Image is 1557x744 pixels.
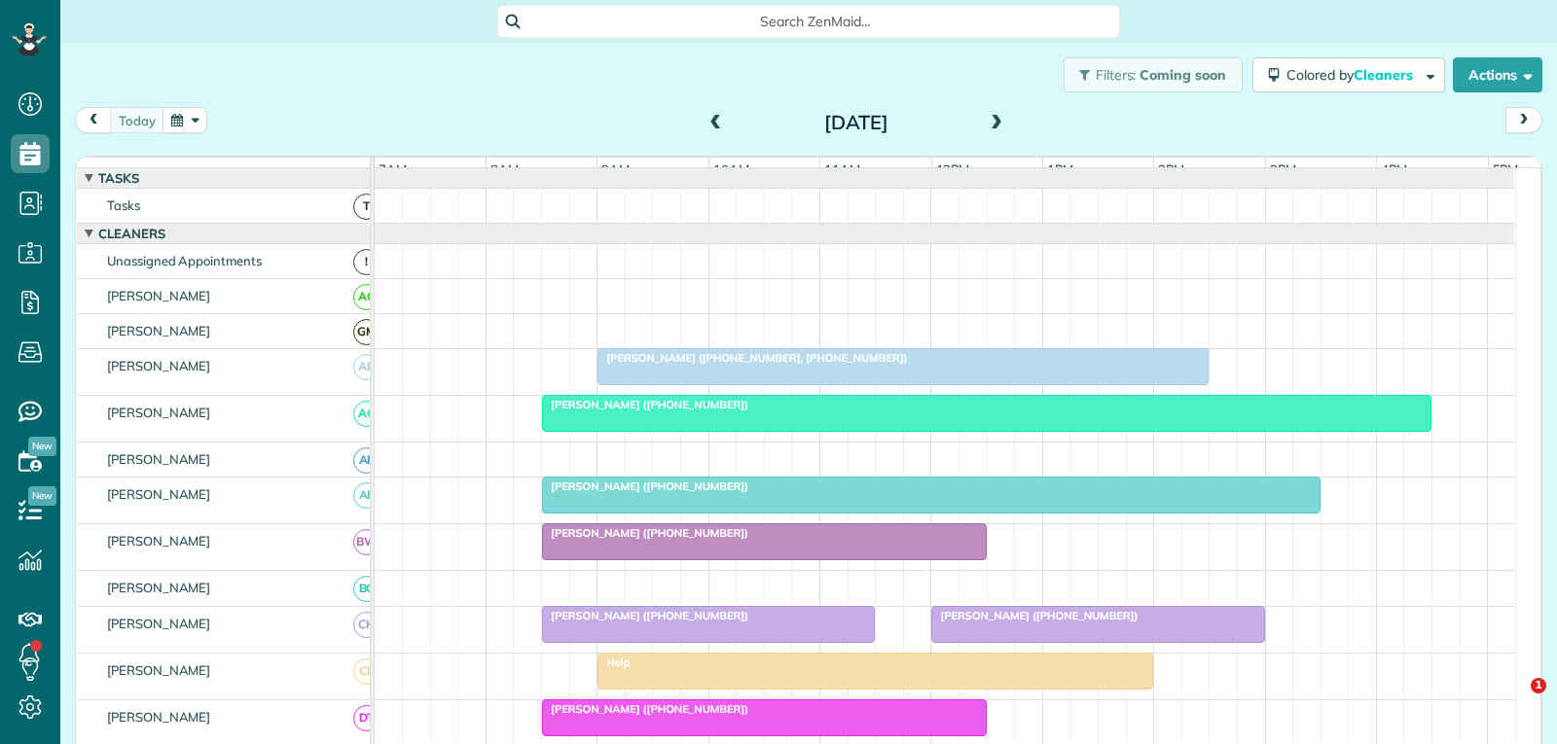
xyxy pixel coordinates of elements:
span: Help [597,655,631,669]
button: prev [75,107,112,133]
span: Filters: [1096,66,1137,84]
span: 2pm [1154,161,1188,177]
button: Colored byCleaners [1252,57,1445,92]
span: 7am [375,161,411,177]
span: T [353,194,380,220]
span: [PERSON_NAME] [103,580,215,595]
span: Tasks [103,197,144,213]
button: next [1505,107,1542,133]
span: New [28,437,56,456]
span: [PERSON_NAME] [103,662,215,678]
span: [PERSON_NAME] [103,451,215,467]
span: [PERSON_NAME] ([PHONE_NUMBER]) [541,609,749,622]
span: Coming soon [1140,66,1227,84]
button: today [110,107,164,133]
span: 11am [820,161,864,177]
span: AC [353,284,380,310]
span: [PERSON_NAME] [103,405,215,420]
span: Colored by [1286,66,1420,84]
span: 1 [1531,678,1546,693]
span: 4pm [1377,161,1411,177]
span: Unassigned Appointments [103,253,266,268]
span: [PERSON_NAME] ([PHONE_NUMBER]) [541,479,749,493]
span: AB [353,354,380,380]
span: [PERSON_NAME] [103,288,215,303]
h2: [DATE] [735,112,978,133]
span: [PERSON_NAME] [103,709,215,725]
span: AF [353,447,380,474]
span: [PERSON_NAME] ([PHONE_NUMBER]) [541,398,749,411]
span: 5pm [1489,161,1523,177]
span: 8am [487,161,523,177]
span: [PERSON_NAME] ([PHONE_NUMBER], [PHONE_NUMBER]) [597,351,908,365]
span: Cleaners [1354,66,1416,84]
button: Actions [1453,57,1542,92]
span: [PERSON_NAME] ([PHONE_NUMBER]) [930,609,1139,622]
span: [PERSON_NAME] [103,616,215,631]
span: [PERSON_NAME] [103,358,215,373]
iframe: Intercom live chat [1491,678,1538,725]
span: 9am [597,161,634,177]
span: [PERSON_NAME] [103,323,215,338]
span: BC [353,576,380,602]
span: [PERSON_NAME] [103,486,215,502]
span: 10am [709,161,753,177]
span: 12pm [932,161,974,177]
span: 1pm [1043,161,1077,177]
span: AC [353,401,380,427]
span: BW [353,529,380,555]
span: Tasks [94,170,143,186]
span: 3pm [1266,161,1300,177]
span: [PERSON_NAME] ([PHONE_NUMBER]) [541,702,749,716]
span: CL [353,658,380,685]
span: [PERSON_NAME] [103,533,215,549]
span: DT [353,705,380,731]
span: New [28,486,56,506]
span: GM [353,319,380,345]
span: CH [353,612,380,638]
span: AF [353,482,380,509]
span: ! [353,249,380,275]
span: Cleaners [94,226,169,241]
span: [PERSON_NAME] ([PHONE_NUMBER]) [541,526,749,540]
